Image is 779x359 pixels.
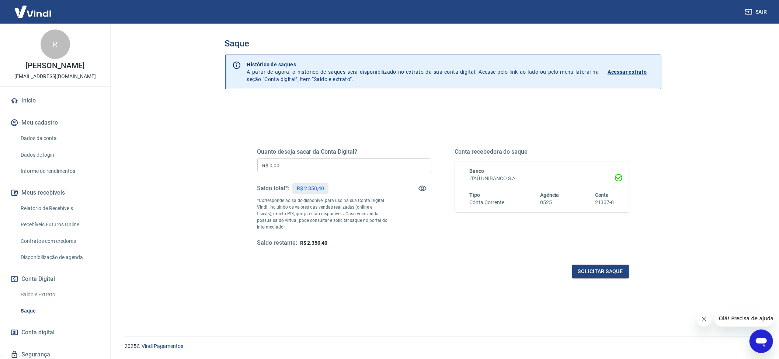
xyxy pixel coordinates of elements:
[18,250,101,265] a: Disponibilização de agenda
[257,185,289,192] h5: Saldo total*:
[595,199,614,206] h6: 21307-0
[18,217,101,232] a: Recebíveis Futuros Online
[257,148,431,156] h5: Quanto deseja sacar da Conta Digital?
[9,0,57,23] img: Vindi
[540,199,559,206] h6: 0525
[300,240,327,246] span: R$ 2.350,40
[247,61,599,83] p: A partir de agora, o histórico de saques será disponibilizado no extrato da sua conta digital. Ac...
[9,115,101,131] button: Meu cadastro
[9,324,101,341] a: Conta digital
[697,312,712,327] iframe: Fechar mensagem
[4,5,62,11] span: Olá! Precisa de ajuda?
[18,131,101,146] a: Dados da conta
[247,61,599,68] p: Histórico de saques
[572,265,629,278] button: Solicitar saque
[595,192,609,198] span: Conta
[257,197,388,230] p: *Corresponde ao saldo disponível para uso na sua Conta Digital Vindi. Incluindo os valores das ve...
[470,199,504,206] h6: Conta Corrente
[750,330,773,353] iframe: Botão para abrir a janela de mensagens
[470,175,614,182] h6: ITAÚ UNIBANCO S.A.
[470,168,484,174] span: Banco
[455,148,629,156] h5: Conta recebedora do saque
[18,147,101,163] a: Dados de login
[9,93,101,109] a: Início
[9,271,101,287] button: Conta Digital
[125,342,761,350] p: 2025 ©
[257,239,297,247] h5: Saldo restante:
[608,68,647,76] p: Acessar extrato
[142,343,183,349] a: Vindi Pagamentos
[18,287,101,302] a: Saldo e Extrato
[14,73,96,80] p: [EMAIL_ADDRESS][DOMAIN_NAME]
[714,310,773,327] iframe: Mensagem da empresa
[744,5,770,19] button: Sair
[225,38,661,49] h3: Saque
[608,61,655,83] a: Acessar extrato
[470,192,480,198] span: Tipo
[9,185,101,201] button: Meus recebíveis
[18,164,101,179] a: Informe de rendimentos
[540,192,559,198] span: Agência
[18,201,101,216] a: Relatório de Recebíveis
[41,29,70,59] div: R
[21,327,55,338] span: Conta digital
[25,62,84,70] p: [PERSON_NAME]
[297,185,324,192] p: R$ 2.350,40
[18,303,101,318] a: Saque
[18,234,101,249] a: Contratos com credores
